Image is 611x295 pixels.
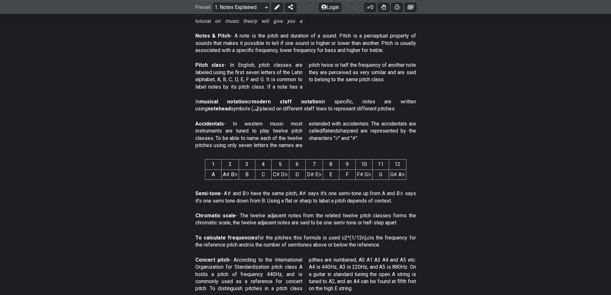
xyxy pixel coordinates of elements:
[255,160,271,169] th: 4
[255,169,271,179] td: C
[355,160,372,169] th: 10
[323,160,339,169] th: 8
[405,3,416,12] button: Create image
[239,169,255,179] td: B
[271,3,283,12] button: Edit Preset
[323,169,339,179] td: E
[339,169,355,179] td: F
[289,169,305,179] td: D
[252,99,321,105] strong: modern staff notation
[355,169,372,179] td: F♯ G♭
[195,32,416,54] p: - A note is the pitch and duration of a sound. Pitch is a perceptual property of sounds that make...
[195,256,416,292] p: - According to the International Organization for Standardization pitch class A holds a pitch of ...
[337,128,350,134] em: sharp
[195,190,416,204] p: - A♯ and B♭ have the same pitch, A♯ says it's one semi-tone up from A and B♭ says it's one semi t...
[195,62,416,91] p: - In English, pitch classes are labeled using the first seven letters of the Latin alphabet, A, B...
[205,160,221,169] th: 1
[195,120,416,149] p: - In western music most instruments are tuned to play twelve pitch classes. To be able to name ea...
[195,62,225,68] strong: Pitch class
[271,169,289,179] td: C♯ D♭
[367,235,370,241] em: c
[247,242,250,248] em: n
[195,212,416,227] p: - The twelve adjacent notes from the related twelve pitch classes forms the chromatic scale, the ...
[221,169,239,179] td: A♯ B♭
[372,169,389,179] td: G
[372,160,389,169] th: 11
[195,98,416,113] p: In or in specific, notes are written using symbols (𝅝 𝅗𝅥 𝅘𝅥 𝅘𝅥𝅮) placed on different staff lines to r...
[389,169,406,179] td: G♯ A♭
[289,160,305,169] th: 6
[195,235,258,241] strong: To calculate frequencies
[239,160,255,169] th: 3
[208,106,231,112] strong: notehead
[195,213,236,219] strong: Chromatic scale
[305,169,323,179] td: D♯ E♭
[305,160,323,169] th: 7
[391,3,403,12] button: Print
[195,4,210,10] span: Preset
[195,234,416,249] p: for the pitches this formula is used c2^(1/12n), is the frequency for the reference pitch and is ...
[195,257,229,263] strong: Concert pitch
[339,160,355,169] th: 9
[195,190,221,196] strong: Semi-tone
[205,169,221,179] td: A
[322,128,329,134] em: flat
[199,99,247,105] strong: musical notation
[221,160,239,169] th: 2
[213,3,269,12] select: Preset
[195,121,224,127] strong: Accidentals
[195,33,230,39] strong: Notes & Pitch
[271,160,289,169] th: 5
[389,160,406,169] th: 12
[319,3,341,12] button: Login
[378,3,389,12] button: Toggle Dexterity for all fretkits
[285,3,296,12] button: Share Preset
[364,3,376,12] button: 0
